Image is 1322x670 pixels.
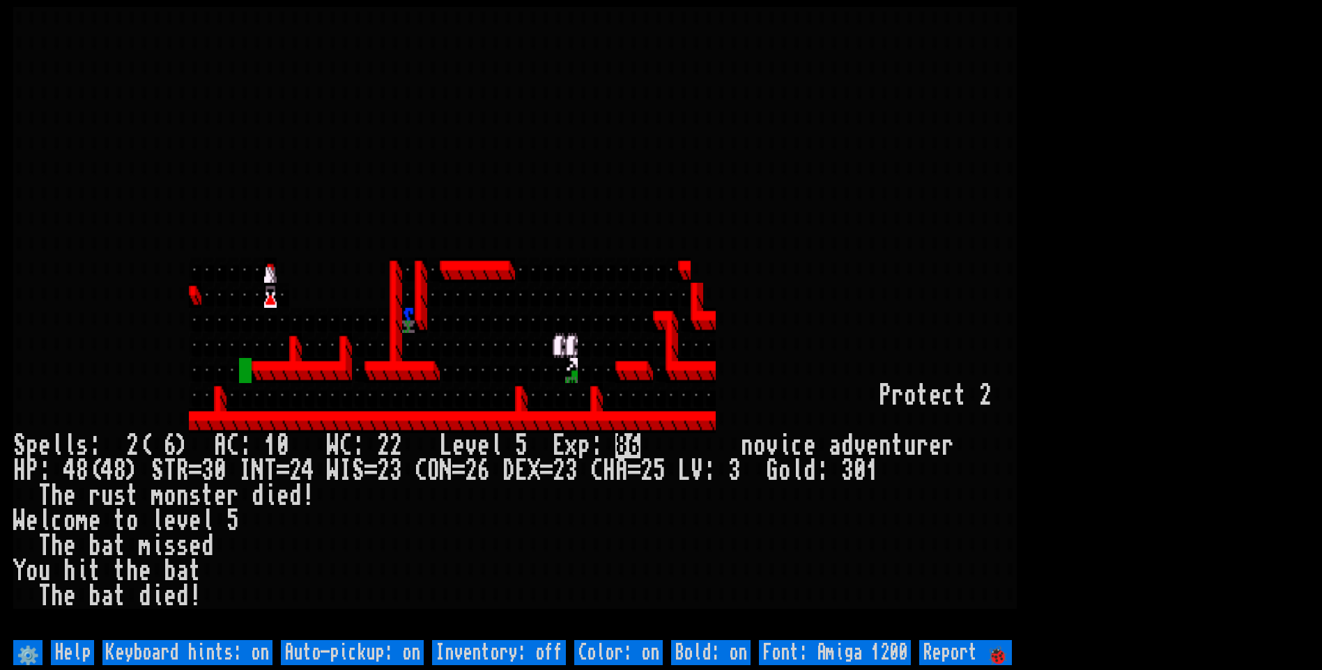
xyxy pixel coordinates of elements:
div: r [89,483,101,508]
input: Font: Amiga 1200 [759,640,911,665]
div: e [89,508,101,533]
div: I [239,458,252,483]
div: h [51,533,63,559]
div: l [38,508,51,533]
div: L [440,433,452,458]
div: i [151,533,164,559]
div: W [327,433,339,458]
div: d [252,483,264,508]
div: T [38,483,51,508]
div: h [126,559,139,584]
div: n [176,483,189,508]
div: 2 [289,458,302,483]
div: 0 [854,458,866,483]
div: = [452,458,465,483]
div: d [804,458,816,483]
div: v [854,433,866,458]
div: v [176,508,189,533]
input: Auto-pickup: on [281,640,424,665]
div: H [13,458,26,483]
div: A [615,458,628,483]
div: C [590,458,603,483]
div: i [151,584,164,609]
div: : [38,458,51,483]
div: l [151,508,164,533]
input: Bold: on [671,640,751,665]
div: 1 [264,433,277,458]
input: Help [51,640,94,665]
div: d [201,533,214,559]
div: l [51,433,63,458]
div: r [226,483,239,508]
div: e [214,483,226,508]
div: t [114,508,126,533]
div: N [252,458,264,483]
div: T [38,533,51,559]
div: o [26,559,38,584]
div: e [477,433,490,458]
div: ) [126,458,139,483]
div: 1 [866,458,879,483]
div: s [189,483,201,508]
div: 5 [515,433,528,458]
div: u [904,433,916,458]
div: : [703,458,716,483]
div: 4 [63,458,76,483]
div: t [114,559,126,584]
div: e [452,433,465,458]
div: 2 [979,383,992,408]
div: s [114,483,126,508]
div: o [164,483,176,508]
input: ⚙️ [13,640,43,665]
div: n [741,433,753,458]
div: = [628,458,640,483]
div: m [139,533,151,559]
div: 3 [390,458,402,483]
div: 6 [477,458,490,483]
div: b [89,533,101,559]
div: A [214,433,226,458]
div: ( [139,433,151,458]
div: 2 [553,458,565,483]
input: Color: on [574,640,663,665]
div: : [352,433,364,458]
div: x [565,433,578,458]
div: 0 [277,433,289,458]
div: e [189,533,201,559]
div: 2 [465,458,477,483]
div: 2 [126,433,139,458]
div: l [791,458,804,483]
div: b [89,584,101,609]
div: r [891,383,904,408]
div: 8 [114,458,126,483]
div: H [603,458,615,483]
div: l [201,508,214,533]
div: 4 [302,458,314,483]
div: a [176,559,189,584]
div: e [164,508,176,533]
div: = [189,458,201,483]
div: e [164,584,176,609]
div: 6 [164,433,176,458]
div: 3 [201,458,214,483]
div: P [879,383,891,408]
div: d [289,483,302,508]
div: l [63,433,76,458]
div: s [164,533,176,559]
div: 2 [640,458,653,483]
div: O [427,458,440,483]
div: W [327,458,339,483]
div: = [364,458,377,483]
div: 3 [565,458,578,483]
div: S [151,458,164,483]
div: e [804,433,816,458]
div: m [151,483,164,508]
div: e [63,533,76,559]
div: 3 [728,458,741,483]
div: o [778,458,791,483]
div: e [63,584,76,609]
div: t [954,383,967,408]
div: E [553,433,565,458]
div: T [264,458,277,483]
div: t [891,433,904,458]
